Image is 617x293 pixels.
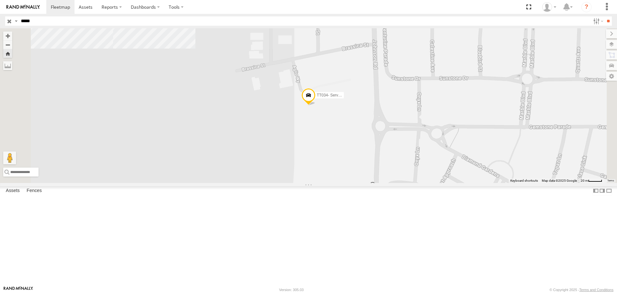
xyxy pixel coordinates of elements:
label: Measure [3,61,12,70]
label: Search Filter Options [591,16,604,26]
a: Terms and Conditions [579,288,613,292]
label: Search Query [13,16,19,26]
label: Hide Summary Table [606,186,612,196]
div: Version: 305.03 [279,288,304,292]
button: Drag Pegman onto the map to open Street View [3,151,16,164]
span: Map data ©2025 Google [542,179,577,182]
span: TT034- Service Truck (Cale) [317,93,365,98]
a: Visit our Website [4,287,33,293]
img: rand-logo.svg [6,5,40,9]
i: ? [581,2,592,12]
label: Fences [23,187,45,196]
label: Dock Summary Table to the Right [599,186,605,196]
div: Hayley Petersen [540,2,559,12]
button: Zoom Home [3,49,12,58]
span: 20 m [581,179,588,182]
button: Zoom out [3,40,12,49]
button: Zoom in [3,32,12,40]
button: Map scale: 20 m per 40 pixels [579,179,604,183]
button: Keyboard shortcuts [510,179,538,183]
div: © Copyright 2025 - [550,288,613,292]
a: Terms [607,179,614,182]
label: Dock Summary Table to the Left [593,186,599,196]
label: Assets [3,187,23,196]
label: Map Settings [606,72,617,81]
